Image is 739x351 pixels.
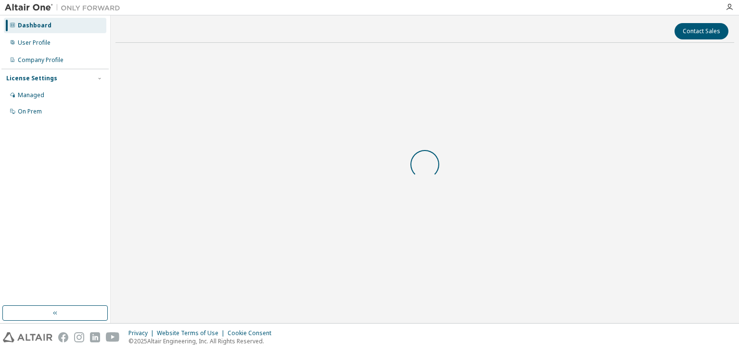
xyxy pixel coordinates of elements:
[128,329,157,337] div: Privacy
[18,39,51,47] div: User Profile
[6,75,57,82] div: License Settings
[18,22,51,29] div: Dashboard
[18,91,44,99] div: Managed
[3,332,52,342] img: altair_logo.svg
[90,332,100,342] img: linkedin.svg
[5,3,125,13] img: Altair One
[128,337,277,345] p: © 2025 Altair Engineering, Inc. All Rights Reserved.
[74,332,84,342] img: instagram.svg
[157,329,228,337] div: Website Terms of Use
[106,332,120,342] img: youtube.svg
[675,23,728,39] button: Contact Sales
[18,108,42,115] div: On Prem
[58,332,68,342] img: facebook.svg
[18,56,64,64] div: Company Profile
[228,329,277,337] div: Cookie Consent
